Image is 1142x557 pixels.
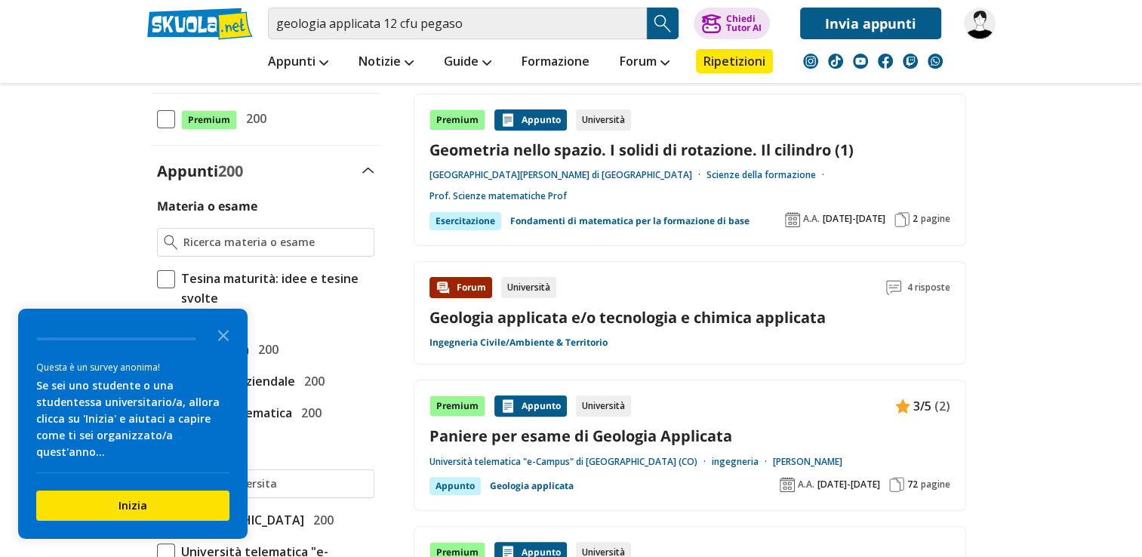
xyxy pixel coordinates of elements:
span: (2) [934,396,950,416]
div: Forum [429,277,492,298]
a: [PERSON_NAME] [773,456,842,468]
a: Paniere per esame di Geologia Applicata [429,426,950,446]
a: Formazione [518,49,593,76]
img: Pagine [894,212,910,227]
a: Ripetizioni [696,49,773,73]
span: 200 [298,371,325,391]
span: 4 risposte [907,277,950,298]
span: 200 [295,403,322,423]
div: Appunto [429,477,481,495]
img: instagram [803,54,818,69]
a: Guide [440,49,495,76]
img: Forum contenuto [436,280,451,295]
button: Search Button [647,8,679,39]
img: Anno accademico [785,212,800,227]
img: Appunti contenuto [895,399,910,414]
div: Università [501,277,556,298]
div: Se sei uno studente o una studentessa universitario/a, allora clicca su 'Inizia' e aiutaci a capi... [36,377,229,460]
span: A.A. [798,479,814,491]
div: Premium [429,109,485,131]
span: pagine [921,479,950,491]
img: Cerca appunti, riassunti o versioni [651,12,674,35]
a: Ingegneria Civile/Ambiente & Territorio [429,337,608,349]
div: Chiedi Tutor AI [725,14,761,32]
img: Anno accademico [780,477,795,492]
input: Cerca appunti, riassunti o versioni [268,8,647,39]
a: Geologia applicata [490,477,574,495]
a: Forum [616,49,673,76]
a: [GEOGRAPHIC_DATA][PERSON_NAME] di [GEOGRAPHIC_DATA] [429,169,706,181]
a: Università telematica "e-Campus" di [GEOGRAPHIC_DATA] (CO) [429,456,712,468]
img: Apri e chiudi sezione [362,168,374,174]
span: Premium [181,110,237,130]
span: 200 [218,161,243,181]
span: 200 [240,109,266,128]
img: Pagine [889,477,904,492]
div: Questa è un survey anonima! [36,360,229,374]
button: Inizia [36,491,229,521]
img: smtorriero [964,8,996,39]
a: Appunti [264,49,332,76]
span: Tesina maturità: idee e tesine svolte [175,269,374,308]
span: pagine [921,213,950,225]
div: Appunto [494,395,567,417]
input: Ricerca universita [183,476,367,491]
span: 200 [307,510,334,530]
button: Close the survey [208,319,239,349]
span: [DATE]-[DATE] [817,479,880,491]
img: tiktok [828,54,843,69]
a: Scienze della formazione [706,169,830,181]
a: Invia appunti [800,8,941,39]
img: youtube [853,54,868,69]
img: WhatsApp [928,54,943,69]
img: twitch [903,54,918,69]
a: Geometria nello spazio. I solidi di rotazione. Il cilindro (1) [429,140,950,160]
div: Università [576,109,631,131]
a: Geologia applicata e/o tecnologia e chimica applicata [429,307,826,328]
div: Appunto [494,109,567,131]
img: Commenti lettura [886,280,901,295]
div: Survey [18,309,248,539]
img: Appunti contenuto [500,112,516,128]
a: Notizie [355,49,417,76]
input: Ricerca materia o esame [183,235,367,250]
span: 72 [907,479,918,491]
div: Premium [429,395,485,417]
div: Esercitazione [429,212,501,230]
a: Prof. Scienze matematiche Prof [429,190,567,202]
span: 200 [252,340,279,359]
a: Fondamenti di matematica per la formazione di base [510,212,750,230]
button: ChiediTutor AI [694,8,770,39]
label: Appunti [157,161,243,181]
label: Materia o esame [157,198,257,214]
div: Università [576,395,631,417]
span: 3/5 [913,396,931,416]
img: Ricerca materia o esame [164,235,178,250]
span: [DATE]-[DATE] [823,213,885,225]
span: 2 [913,213,918,225]
span: 200 [175,308,202,328]
img: facebook [878,54,893,69]
span: A.A. [803,213,820,225]
a: ingegneria [712,456,773,468]
img: Appunti contenuto [500,399,516,414]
